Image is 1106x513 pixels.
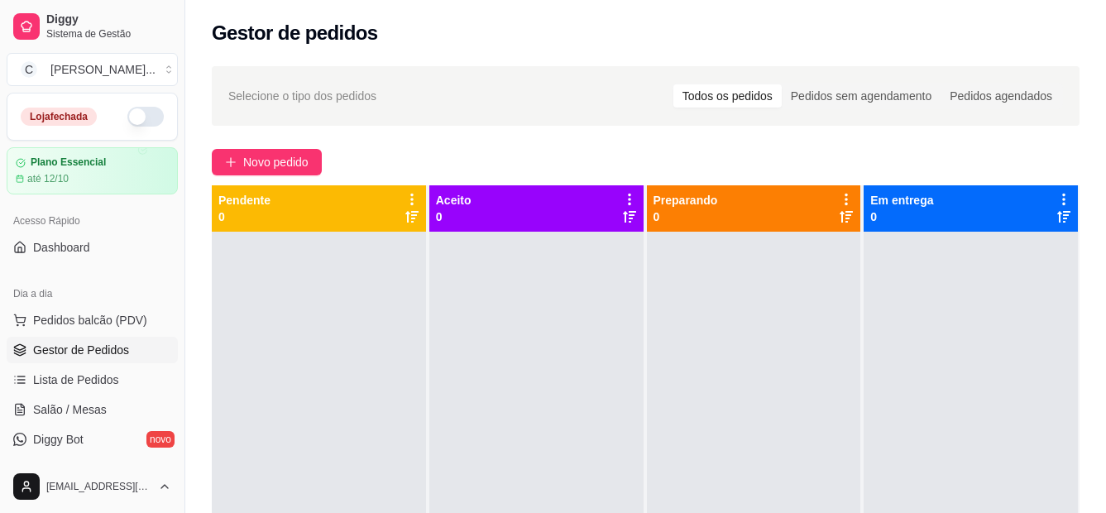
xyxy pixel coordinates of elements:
[21,61,37,78] span: C
[225,156,237,168] span: plus
[7,208,178,234] div: Acesso Rápido
[436,192,472,209] p: Aceito
[33,312,147,328] span: Pedidos balcão (PDV)
[33,342,129,358] span: Gestor de Pedidos
[46,480,151,493] span: [EMAIL_ADDRESS][DOMAIN_NAME]
[218,209,271,225] p: 0
[212,149,322,175] button: Novo pedido
[941,84,1061,108] div: Pedidos agendados
[7,367,178,393] a: Lista de Pedidos
[21,108,97,126] div: Loja fechada
[27,172,69,185] article: até 12/10
[7,396,178,423] a: Salão / Mesas
[243,153,309,171] span: Novo pedido
[33,431,84,448] span: Diggy Bot
[870,192,933,209] p: Em entrega
[33,401,107,418] span: Salão / Mesas
[673,84,782,108] div: Todos os pedidos
[7,7,178,46] a: DiggySistema de Gestão
[7,280,178,307] div: Dia a dia
[654,209,718,225] p: 0
[46,12,171,27] span: Diggy
[7,426,178,453] a: Diggy Botnovo
[218,192,271,209] p: Pendente
[212,20,378,46] h2: Gestor de pedidos
[870,209,933,225] p: 0
[31,156,106,169] article: Plano Essencial
[436,209,472,225] p: 0
[7,337,178,363] a: Gestor de Pedidos
[46,27,171,41] span: Sistema de Gestão
[50,61,156,78] div: [PERSON_NAME] ...
[33,372,119,388] span: Lista de Pedidos
[7,456,178,482] a: KDS
[654,192,718,209] p: Preparando
[33,239,90,256] span: Dashboard
[7,307,178,333] button: Pedidos balcão (PDV)
[127,107,164,127] button: Alterar Status
[228,87,376,105] span: Selecione o tipo dos pedidos
[7,53,178,86] button: Select a team
[7,234,178,261] a: Dashboard
[7,467,178,506] button: [EMAIL_ADDRESS][DOMAIN_NAME]
[782,84,941,108] div: Pedidos sem agendamento
[7,147,178,194] a: Plano Essencialaté 12/10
